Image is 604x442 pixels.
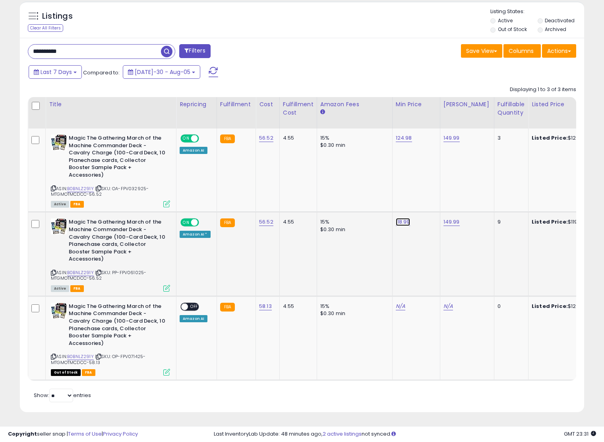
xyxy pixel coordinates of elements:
div: 15% [320,303,386,310]
a: N/A [396,302,405,310]
a: 124.98 [396,134,412,142]
div: 4.55 [283,134,311,142]
div: Fulfillable Quantity [498,100,525,117]
a: 56.52 [259,134,273,142]
div: Displaying 1 to 3 of 3 items [510,86,576,93]
div: Cost [259,100,276,109]
span: All listings currently available for purchase on Amazon [51,201,69,208]
small: FBA [220,134,235,143]
span: Compared to: [83,69,120,76]
label: Deactivated [545,17,575,24]
div: 4.55 [283,218,311,226]
div: Amazon Fees [320,100,389,109]
button: Columns [503,44,541,58]
span: ON [181,219,191,226]
div: Amazon AI * [180,231,211,238]
div: 15% [320,134,386,142]
div: Fulfillment [220,100,252,109]
a: 58.13 [259,302,272,310]
div: 15% [320,218,386,226]
div: ASIN: [51,218,170,290]
span: OFF [198,135,211,142]
a: 56.52 [259,218,273,226]
div: 0 [498,303,522,310]
button: Last 7 Days [29,65,82,79]
div: 3 [498,134,522,142]
p: Listing States: [490,8,584,16]
span: | SKU: PP-FPV061025-MTGMOTMCDCC-56.52 [51,269,146,281]
b: Magic The Gathering March of the Machine Commander Deck - Cavalry Charge (100-Card Deck, 10 Plane... [69,303,165,349]
img: 61q5kAtmJLL._SL40_.jpg [51,134,67,150]
button: Filters [179,44,210,58]
a: B0BNLZ291Y [67,353,94,360]
button: Actions [542,44,576,58]
span: | SKU: OP-FPV071425-MTGMOTMCDCC-58.13 [51,353,145,365]
a: 149.99 [443,218,460,226]
h5: Listings [42,11,73,22]
div: $0.30 min [320,310,386,317]
a: Privacy Policy [103,430,138,438]
div: $0.30 min [320,142,386,149]
span: | SKU: OA-FPV032925-MTGMOTMCDCC-56.52 [51,185,149,197]
div: ASIN: [51,303,170,375]
div: 4.55 [283,303,311,310]
b: Magic The Gathering March of the Machine Commander Deck - Cavalry Charge (100-Card Deck, 10 Plane... [69,218,165,265]
span: OFF [198,219,211,226]
div: Last InventoryLab Update: 48 minutes ago, not synced. [214,430,596,438]
span: All listings that are currently out of stock and unavailable for purchase on Amazon [51,369,81,376]
span: Last 7 Days [41,68,72,76]
div: ASIN: [51,134,170,206]
div: Fulfillment Cost [283,100,314,117]
div: [PERSON_NAME] [443,100,491,109]
div: Repricing [180,100,213,109]
div: Min Price [396,100,437,109]
small: Amazon Fees. [320,109,325,116]
div: $124.99 [532,303,598,310]
a: B0BNLZ291Y [67,269,94,276]
span: Show: entries [34,391,91,399]
div: $0.30 min [320,226,386,233]
div: Clear All Filters [28,24,63,32]
span: [DATE]-30 - Aug-05 [135,68,190,76]
span: FBA [70,201,84,208]
a: 149.99 [443,134,460,142]
label: Out of Stock [498,26,527,33]
b: Listed Price: [532,302,568,310]
div: Amazon AI [180,147,207,154]
a: Terms of Use [68,430,102,438]
span: All listings currently available for purchase on Amazon [51,285,69,292]
small: FBA [220,218,235,227]
span: FBA [70,285,84,292]
span: ON [181,135,191,142]
span: OFF [188,303,201,310]
b: Listed Price: [532,134,568,142]
span: FBA [82,369,95,376]
img: 61q5kAtmJLL._SL40_.jpg [51,218,67,234]
div: Title [49,100,173,109]
a: 118.99 [396,218,410,226]
div: $124.98 [532,134,598,142]
span: Columns [509,47,534,55]
a: 2 active listings [323,430,362,438]
div: 9 [498,218,522,226]
button: Save View [461,44,502,58]
a: N/A [443,302,453,310]
div: Amazon AI [180,315,207,322]
small: FBA [220,303,235,312]
div: Listed Price [532,100,600,109]
a: B0BNLZ291Y [67,185,94,192]
label: Active [498,17,513,24]
strong: Copyright [8,430,37,438]
img: 61q5kAtmJLL._SL40_.jpg [51,303,67,319]
span: 2025-08-13 23:31 GMT [564,430,596,438]
div: seller snap | | [8,430,138,438]
b: Magic The Gathering March of the Machine Commander Deck - Cavalry Charge (100-Card Deck, 10 Plane... [69,134,165,181]
div: $119.95 [532,218,598,226]
button: [DATE]-30 - Aug-05 [123,65,200,79]
b: Listed Price: [532,218,568,226]
label: Archived [545,26,566,33]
